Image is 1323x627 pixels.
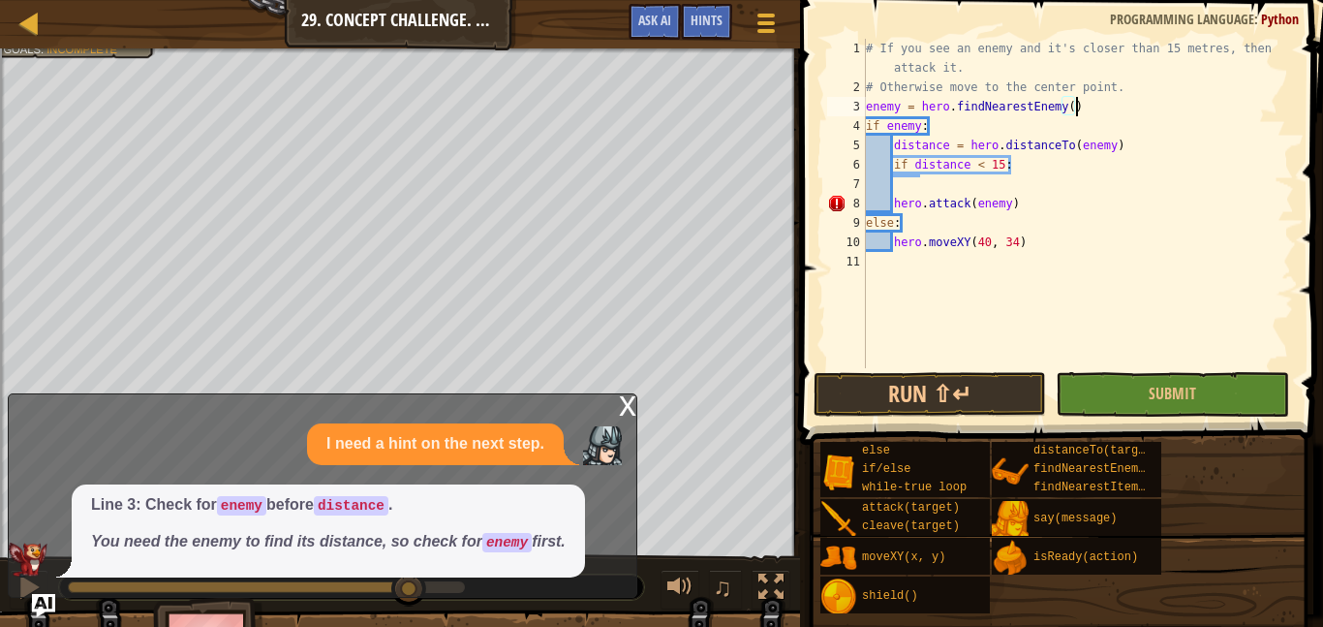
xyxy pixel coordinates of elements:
[992,540,1029,577] img: portrait.png
[1110,10,1254,28] span: Programming language
[1254,10,1261,28] span: :
[827,78,866,97] div: 2
[992,454,1029,490] img: portrait.png
[91,533,566,549] em: You need the enemy to find its distance, so check for first.
[1033,444,1159,457] span: distanceTo(target)
[862,501,960,515] span: attack(target)
[820,579,857,615] img: portrait.png
[827,194,866,213] div: 8
[1033,550,1138,564] span: isReady(action)
[8,78,1315,95] div: Options
[820,501,857,538] img: portrait.png
[1033,481,1152,494] span: findNearestItem()
[862,550,945,564] span: moveXY(x, y)
[314,496,388,516] code: distance
[8,130,1315,147] div: Move To ...
[661,570,699,610] button: Adjust volume
[820,454,857,490] img: portrait.png
[583,426,622,465] img: Player
[827,136,866,155] div: 5
[8,43,1315,60] div: Move To ...
[691,11,723,29] span: Hints
[827,116,866,136] div: 4
[827,174,866,194] div: 7
[742,4,790,49] button: Show game menu
[820,540,857,577] img: portrait.png
[619,394,636,414] div: x
[629,4,681,40] button: Ask AI
[814,372,1046,417] button: Run ⇧↵
[326,433,544,455] p: I need a hint on the next step.
[1033,462,1159,476] span: findNearestEnemy()
[8,112,1315,130] div: Rename
[862,462,910,476] span: if/else
[827,233,866,252] div: 10
[862,589,918,603] span: shield()
[827,213,866,233] div: 9
[862,519,960,533] span: cleave(target)
[8,8,1315,25] div: Sort A > Z
[9,543,47,578] img: AI
[8,95,1315,112] div: Sign out
[752,570,790,610] button: Toggle fullscreen
[713,573,732,602] span: ♫
[638,11,671,29] span: Ask AI
[8,60,1315,78] div: Delete
[482,533,532,552] code: enemy
[827,39,866,78] div: 1
[709,570,742,610] button: ♫
[862,481,967,494] span: while-true loop
[8,25,1315,43] div: Sort New > Old
[91,494,566,517] p: Line 3: Check for before .
[862,444,890,457] span: else
[827,252,866,271] div: 11
[217,496,266,516] code: enemy
[1056,372,1288,417] button: Submit
[1261,10,1299,28] span: Python
[1149,383,1196,404] span: Submit
[827,155,866,174] div: 6
[992,501,1029,538] img: portrait.png
[1033,512,1117,525] span: say(message)
[827,97,866,116] div: 3
[32,594,55,617] button: Ask AI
